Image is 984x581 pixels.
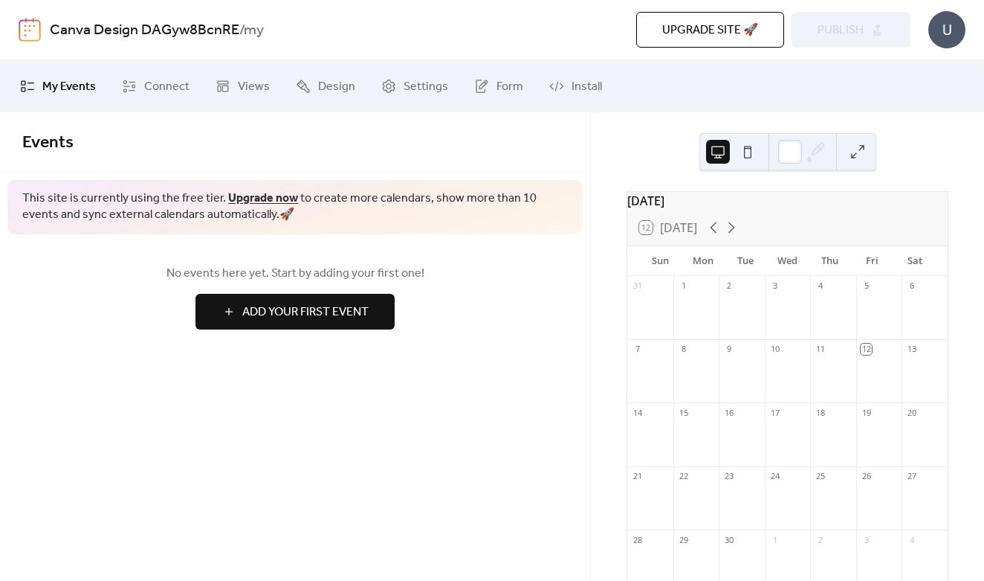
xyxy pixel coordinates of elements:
[228,187,298,210] a: Upgrade now
[144,78,190,96] span: Connect
[815,471,826,482] div: 25
[22,190,568,224] span: This site is currently using the free tier. to create more calendars, show more than 10 events an...
[861,344,872,355] div: 12
[851,246,893,276] div: Fri
[19,18,41,42] img: logo
[861,407,872,418] div: 19
[496,78,523,96] span: Form
[636,12,784,48] button: Upgrade site 🚀
[769,534,780,545] div: 1
[906,280,917,292] div: 6
[861,280,872,292] div: 5
[723,407,734,418] div: 16
[861,471,872,482] div: 26
[632,280,643,292] div: 31
[809,246,851,276] div: Thu
[906,344,917,355] div: 13
[632,407,643,418] div: 14
[285,66,366,106] a: Design
[893,246,936,276] div: Sat
[928,11,965,48] div: U
[769,471,780,482] div: 24
[538,66,613,106] a: Install
[370,66,459,106] a: Settings
[769,280,780,292] div: 3
[906,471,917,482] div: 27
[723,534,734,545] div: 30
[22,294,568,330] a: Add Your First Event
[632,534,643,545] div: 28
[639,246,682,276] div: Sun
[318,78,355,96] span: Design
[723,471,734,482] div: 23
[723,280,734,292] div: 2
[815,534,826,545] div: 2
[627,192,948,210] div: [DATE]
[861,534,872,545] div: 3
[906,407,917,418] div: 20
[50,16,239,45] a: Canva Design DAGyw8BcnRE
[815,280,826,292] div: 4
[906,534,917,545] div: 4
[632,344,643,355] div: 7
[572,78,602,96] span: Install
[678,280,689,292] div: 1
[404,78,448,96] span: Settings
[238,78,270,96] span: Views
[769,344,780,355] div: 10
[678,534,689,545] div: 29
[111,66,201,106] a: Connect
[204,66,281,106] a: Views
[239,16,244,45] b: /
[678,471,689,482] div: 22
[766,246,809,276] div: Wed
[195,294,395,330] button: Add Your First Event
[22,265,568,283] span: No events here yet. Start by adding your first one!
[723,344,734,355] div: 9
[242,304,369,321] span: Add Your First Event
[678,344,689,355] div: 8
[244,16,264,45] b: my
[9,66,107,106] a: My Events
[632,471,643,482] div: 21
[815,344,826,355] div: 11
[678,407,689,418] div: 15
[42,78,96,96] span: My Events
[815,407,826,418] div: 18
[662,22,758,39] span: Upgrade site 🚀
[463,66,534,106] a: Form
[769,407,780,418] div: 17
[724,246,766,276] div: Tue
[682,246,724,276] div: Mon
[22,126,74,159] span: Events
